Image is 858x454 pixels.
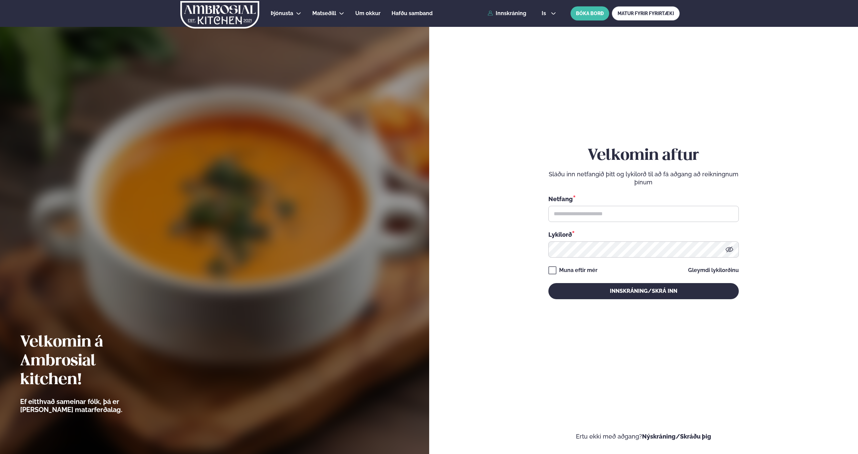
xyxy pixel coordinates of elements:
a: Þjónusta [271,9,293,17]
span: Matseðill [312,10,336,16]
button: Innskráning/Skrá inn [548,283,739,299]
h2: Velkomin á Ambrosial kitchen! [20,333,160,390]
div: Lykilorð [548,230,739,239]
button: is [536,11,561,16]
a: Hafðu samband [392,9,433,17]
p: Ef eitthvað sameinar fólk, þá er [PERSON_NAME] matarferðalag. [20,398,160,414]
p: Ertu ekki með aðgang? [449,433,838,441]
div: Netfang [548,194,739,203]
a: Um okkur [355,9,380,17]
span: is [542,11,548,16]
a: Matseðill [312,9,336,17]
span: Um okkur [355,10,380,16]
span: Hafðu samband [392,10,433,16]
a: MATUR FYRIR FYRIRTÆKI [612,6,680,20]
a: Gleymdi lykilorðinu [688,268,739,273]
h2: Velkomin aftur [548,146,739,165]
button: BÓKA BORÐ [571,6,609,20]
img: logo [180,1,260,29]
span: Þjónusta [271,10,293,16]
a: Innskráning [488,10,526,16]
p: Sláðu inn netfangið þitt og lykilorð til að fá aðgang að reikningnum þínum [548,170,739,186]
a: Nýskráning/Skráðu þig [642,433,711,440]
